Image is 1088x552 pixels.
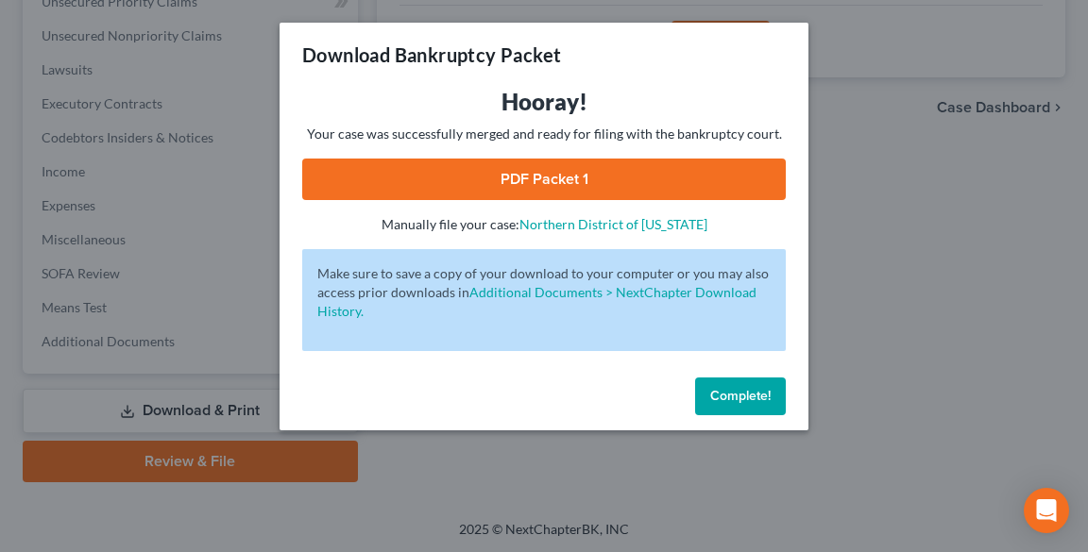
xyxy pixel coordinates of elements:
a: Additional Documents > NextChapter Download History. [317,284,756,319]
h3: Hooray! [302,87,786,117]
button: Complete! [695,377,786,415]
a: PDF Packet 1 [302,159,786,200]
p: Make sure to save a copy of your download to your computer or you may also access prior downloads in [317,264,771,321]
p: Your case was successfully merged and ready for filing with the bankruptcy court. [302,125,786,143]
p: Manually file your case: [302,215,786,234]
div: Open Intercom Messenger [1024,488,1069,533]
h3: Download Bankruptcy Packet [302,42,561,68]
a: Northern District of [US_STATE] [519,216,707,232]
span: Complete! [710,388,771,404]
